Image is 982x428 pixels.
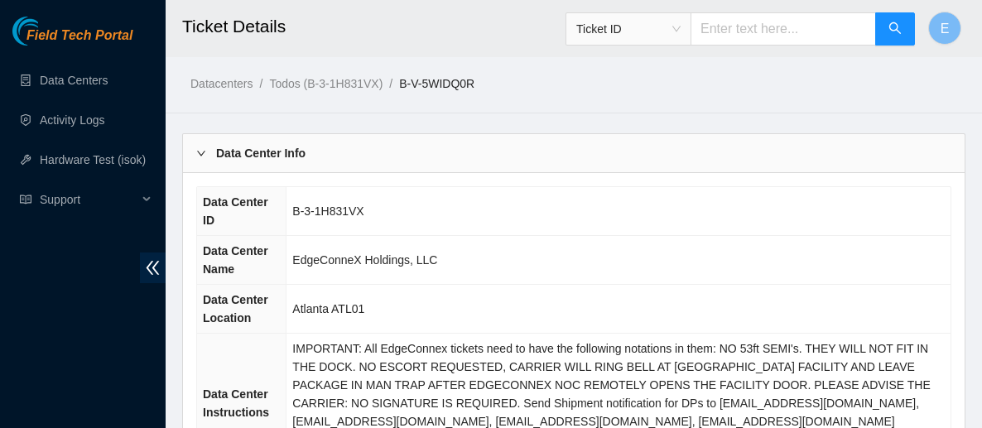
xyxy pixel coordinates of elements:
button: E [928,12,961,45]
a: Data Centers [40,74,108,87]
span: E [941,18,950,39]
span: search [888,22,902,37]
span: Data Center Instructions [203,387,269,419]
span: read [20,194,31,205]
a: Datacenters [190,77,253,90]
a: Hardware Test (isok) [40,153,146,166]
button: search [875,12,915,46]
a: Akamai TechnologiesField Tech Portal [12,30,132,51]
span: Data Center ID [203,195,268,227]
a: Todos (B-3-1H831VX) [269,77,383,90]
b: Data Center Info [216,144,306,162]
span: Atlanta ATL01 [292,302,364,315]
span: EdgeConneX Holdings, LLC [292,253,437,267]
span: / [389,77,392,90]
span: Ticket ID [576,17,681,41]
span: right [196,148,206,158]
span: Data Center Name [203,244,268,276]
span: / [259,77,262,90]
span: B-3-1H831VX [292,204,363,218]
a: B-V-5WIDQ0R [399,77,474,90]
span: Support [40,183,137,216]
span: Data Center Location [203,293,268,325]
input: Enter text here... [691,12,876,46]
span: double-left [140,252,166,283]
span: Field Tech Portal [26,28,132,44]
a: Activity Logs [40,113,105,127]
img: Akamai Technologies [12,17,84,46]
div: Data Center Info [183,134,965,172]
